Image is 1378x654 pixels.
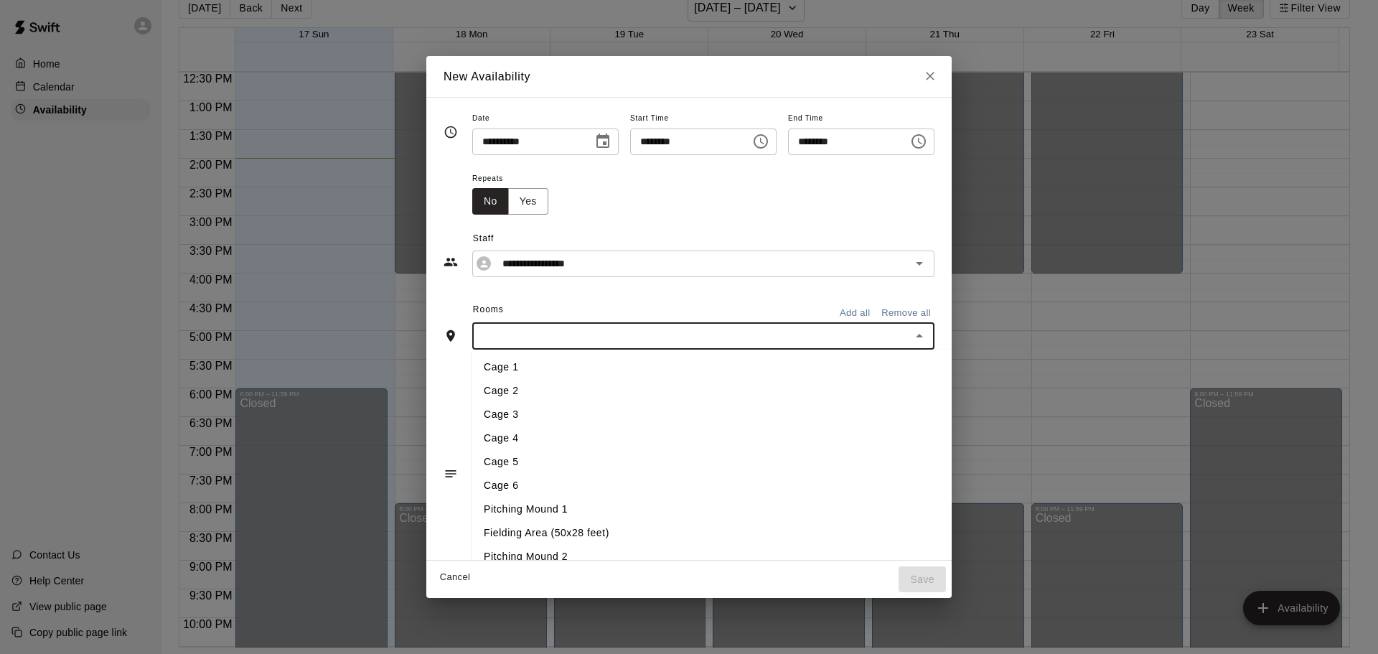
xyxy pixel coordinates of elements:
h6: New Availability [444,67,530,86]
svg: Staff [444,255,458,269]
span: Staff [473,228,934,251]
button: No [472,188,509,215]
li: Fielding Area (50x28 feet) [472,521,999,545]
div: outlined button group [472,188,548,215]
button: Close [917,63,943,89]
button: Close [909,326,929,346]
li: Cage 4 [472,426,999,450]
button: Open [909,253,929,274]
button: Remove all [878,302,934,324]
span: Date [472,109,619,129]
li: Cage 6 [472,474,999,497]
li: Cage 5 [472,450,999,474]
button: Yes [508,188,548,215]
svg: Rooms [444,329,458,343]
li: Cage 2 [472,379,999,403]
li: Cage 1 [472,355,999,379]
span: Start Time [630,109,777,129]
span: Rooms [473,304,504,314]
button: Choose time, selected time is 1:00 PM [746,127,775,156]
button: Choose time, selected time is 1:30 PM [904,127,933,156]
svg: Notes [444,467,458,481]
button: Choose date, selected date is Aug 17, 2025 [589,127,617,156]
li: Pitching Mound 2 [472,545,999,569]
button: Add all [832,302,878,324]
svg: Timing [444,125,458,139]
button: Cancel [432,566,478,589]
li: Cage 3 [472,403,999,426]
span: End Time [788,109,934,129]
span: Repeats [472,169,560,189]
li: Pitching Mound 1 [472,497,999,521]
